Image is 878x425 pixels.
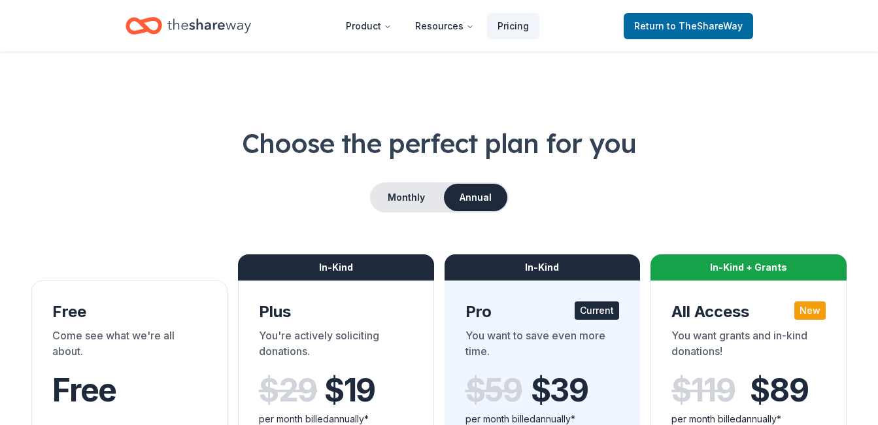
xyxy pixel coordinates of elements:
[531,372,588,409] span: $ 39
[575,301,619,320] div: Current
[750,372,808,409] span: $ 89
[31,125,847,161] h1: Choose the perfect plan for you
[445,254,641,280] div: In-Kind
[667,20,743,31] span: to TheShareWay
[671,301,826,322] div: All Access
[52,371,116,409] span: Free
[238,254,434,280] div: In-Kind
[444,184,507,211] button: Annual
[371,184,441,211] button: Monthly
[405,13,484,39] button: Resources
[671,328,826,364] div: You want grants and in-kind donations!
[335,13,402,39] button: Product
[465,301,620,322] div: Pro
[259,301,413,322] div: Plus
[52,301,207,322] div: Free
[259,328,413,364] div: You're actively soliciting donations.
[126,10,251,41] a: Home
[324,372,375,409] span: $ 19
[634,18,743,34] span: Return
[794,301,826,320] div: New
[487,13,539,39] a: Pricing
[650,254,847,280] div: In-Kind + Grants
[465,328,620,364] div: You want to save even more time.
[52,328,207,364] div: Come see what we're all about.
[624,13,753,39] a: Returnto TheShareWay
[335,10,539,41] nav: Main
